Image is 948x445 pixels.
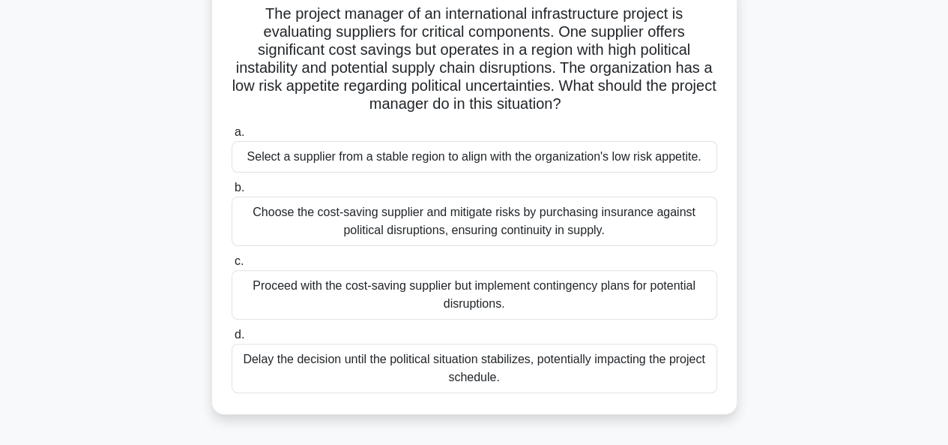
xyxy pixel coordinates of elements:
[235,254,244,267] span: c.
[232,270,717,320] div: Proceed with the cost-saving supplier but implement contingency plans for potential disruptions.
[235,125,244,138] span: a.
[235,181,244,194] span: b.
[232,197,717,246] div: Choose the cost-saving supplier and mitigate risks by purchasing insurance against political disr...
[235,328,244,341] span: d.
[232,344,717,393] div: Delay the decision until the political situation stabilizes, potentially impacting the project sc...
[232,141,717,173] div: Select a supplier from a stable region to align with the organization's low risk appetite.
[230,5,719,114] h5: The project manager of an international infrastructure project is evaluating suppliers for critic...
